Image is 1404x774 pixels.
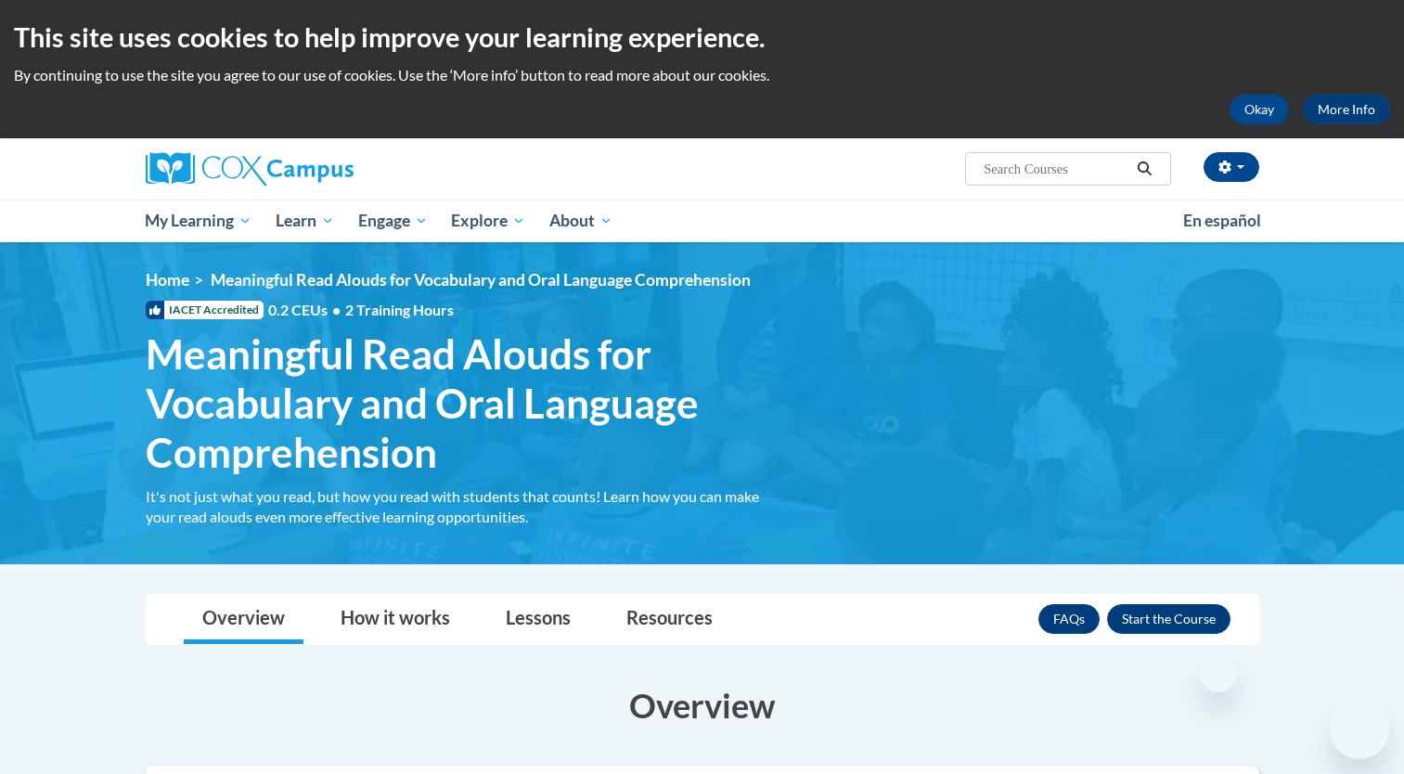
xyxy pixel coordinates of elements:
[537,200,625,242] a: About
[358,210,428,232] span: Engage
[1183,211,1261,230] span: En español
[268,300,454,320] span: 0.2 CEUs
[184,595,303,644] a: Overview
[211,270,751,290] span: Meaningful Read Alouds for Vocabulary and Oral Language Comprehension
[1230,95,1289,124] button: Okay
[345,301,454,318] span: 2 Training Hours
[146,152,498,186] a: Cox Campus
[1171,201,1273,240] a: En español
[1130,158,1158,180] button: Search
[14,19,1390,56] h2: This site uses cookies to help improve your learning experience.
[451,210,525,232] span: Explore
[487,595,589,644] a: Lessons
[1204,152,1259,182] button: Account Settings
[118,200,1287,242] div: Main menu
[146,329,786,476] span: Meaningful Read Alouds for Vocabulary and Oral Language Comprehension
[134,200,264,242] a: My Learning
[1303,95,1390,124] a: More Info
[146,152,354,186] img: Cox Campus
[146,301,264,319] span: IACET Accredited
[549,210,612,232] span: About
[276,210,334,232] span: Learn
[1107,604,1230,634] button: Enroll
[264,200,346,242] a: Learn
[1038,604,1100,634] a: FAQs
[145,210,251,232] span: My Learning
[332,301,341,318] span: •
[982,158,1130,180] input: Search Courses
[1200,655,1237,692] iframe: Close message
[439,200,537,242] a: Explore
[608,595,731,644] a: Resources
[346,200,440,242] a: Engage
[1330,700,1389,759] iframe: Button to launch messaging window
[322,595,469,644] a: How it works
[14,65,1390,85] p: By continuing to use the site you agree to our use of cookies. Use the ‘More info’ button to read...
[146,486,786,527] div: It's not just what you read, but how you read with students that counts! Learn how you can make y...
[146,682,1259,729] h3: Overview
[146,270,189,290] a: Home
